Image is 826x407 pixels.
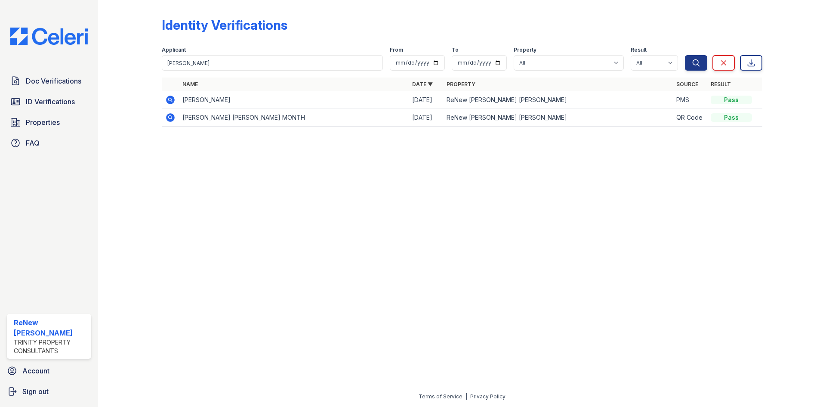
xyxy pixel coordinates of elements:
[22,366,49,376] span: Account
[443,91,673,109] td: ReNew [PERSON_NAME] [PERSON_NAME]
[711,81,731,87] a: Result
[676,81,698,87] a: Source
[162,17,287,33] div: Identity Verifications
[412,81,433,87] a: Date ▼
[465,393,467,400] div: |
[26,138,40,148] span: FAQ
[7,114,91,131] a: Properties
[26,96,75,107] span: ID Verifications
[673,109,707,127] td: QR Code
[14,338,88,355] div: Trinity Property Consultants
[452,47,459,53] label: To
[673,91,707,109] td: PMS
[7,72,91,90] a: Doc Verifications
[443,109,673,127] td: ReNew [PERSON_NAME] [PERSON_NAME]
[179,109,409,127] td: [PERSON_NAME] [PERSON_NAME] MONTH
[419,393,462,400] a: Terms of Service
[162,55,383,71] input: Search by name or phone number
[182,81,198,87] a: Name
[3,362,95,379] a: Account
[22,386,49,397] span: Sign out
[711,96,752,104] div: Pass
[7,93,91,110] a: ID Verifications
[711,113,752,122] div: Pass
[14,317,88,338] div: ReNew [PERSON_NAME]
[390,47,403,53] label: From
[179,91,409,109] td: [PERSON_NAME]
[3,383,95,400] a: Sign out
[162,47,186,53] label: Applicant
[7,134,91,152] a: FAQ
[409,91,443,109] td: [DATE]
[26,117,60,127] span: Properties
[447,81,475,87] a: Property
[26,76,81,86] span: Doc Verifications
[631,47,647,53] label: Result
[409,109,443,127] td: [DATE]
[470,393,505,400] a: Privacy Policy
[514,47,536,53] label: Property
[3,28,95,45] img: CE_Logo_Blue-a8612792a0a2168367f1c8372b55b34899dd931a85d93a1a3d3e32e68fde9ad4.png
